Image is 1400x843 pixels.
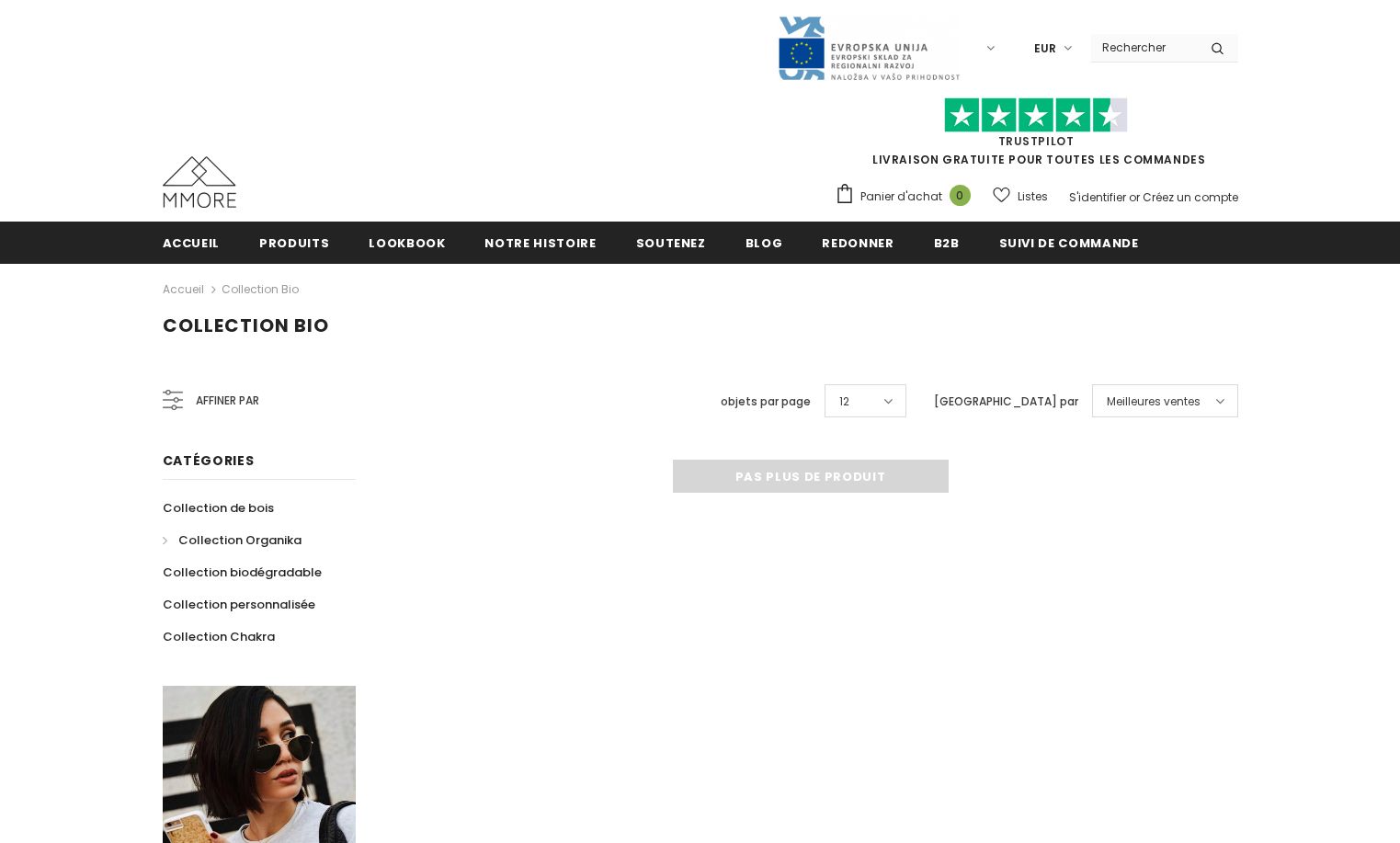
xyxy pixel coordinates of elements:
[163,564,322,581] span: Collection biodégradable
[746,222,783,263] a: Blog
[1069,189,1126,205] a: S'identifier
[934,234,960,252] span: B2B
[259,222,329,263] a: Produits
[721,393,811,411] label: objets par page
[934,393,1078,411] label: [GEOGRAPHIC_DATA] par
[163,499,274,517] span: Collection de bois
[163,588,315,621] a: Collection personnalisée
[163,492,274,524] a: Collection de bois
[1018,188,1048,206] span: Listes
[163,279,204,301] a: Accueil
[484,222,596,263] a: Notre histoire
[1034,40,1056,58] span: EUR
[993,180,1048,212] a: Listes
[999,234,1139,252] span: Suivi de commande
[835,183,980,211] a: Panier d'achat 0
[950,185,971,206] span: 0
[369,234,445,252] span: Lookbook
[860,188,942,206] span: Panier d'achat
[163,524,302,556] a: Collection Organika
[822,222,893,263] a: Redonner
[484,234,596,252] span: Notre histoire
[163,556,322,588] a: Collection biodégradable
[163,222,221,263] a: Accueil
[178,531,302,549] span: Collection Organika
[822,234,893,252] span: Redonner
[369,222,445,263] a: Lookbook
[1143,189,1238,205] a: Créez un compte
[163,156,236,208] img: Cas MMORE
[1091,34,1197,61] input: Search Site
[835,106,1238,167] span: LIVRAISON GRATUITE POUR TOUTES LES COMMANDES
[163,234,221,252] span: Accueil
[636,234,706,252] span: soutenez
[746,234,783,252] span: Blog
[163,621,275,653] a: Collection Chakra
[999,222,1139,263] a: Suivi de commande
[259,234,329,252] span: Produits
[163,451,255,470] span: Catégories
[934,222,960,263] a: B2B
[636,222,706,263] a: soutenez
[998,133,1075,149] a: TrustPilot
[163,596,315,613] span: Collection personnalisée
[163,313,329,338] span: Collection Bio
[777,40,961,55] a: Javni Razpis
[196,391,259,411] span: Affiner par
[222,281,299,297] a: Collection Bio
[1107,393,1201,411] span: Meilleures ventes
[839,393,849,411] span: 12
[777,15,961,82] img: Javni Razpis
[163,628,275,645] span: Collection Chakra
[1129,189,1140,205] span: or
[944,97,1128,133] img: Faites confiance aux étoiles pilotes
